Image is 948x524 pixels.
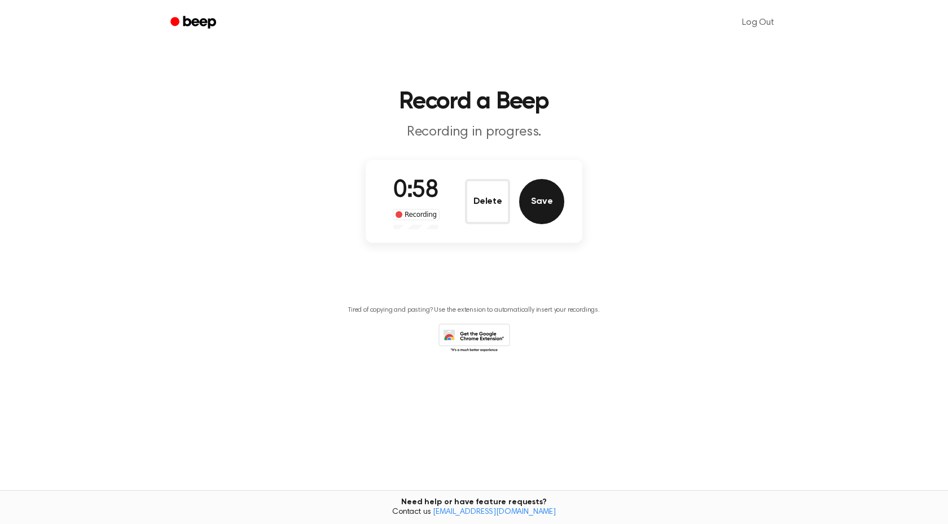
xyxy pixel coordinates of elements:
a: [EMAIL_ADDRESS][DOMAIN_NAME] [433,508,556,516]
p: Tired of copying and pasting? Use the extension to automatically insert your recordings. [348,306,600,315]
span: Contact us [7,508,941,518]
button: Delete Audio Record [465,179,510,224]
button: Save Audio Record [519,179,564,224]
a: Log Out [731,9,785,36]
span: 0:58 [393,179,438,203]
h1: Record a Beep [185,90,763,114]
a: Beep [163,12,226,34]
p: Recording in progress. [257,123,691,142]
div: Recording [393,209,440,220]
